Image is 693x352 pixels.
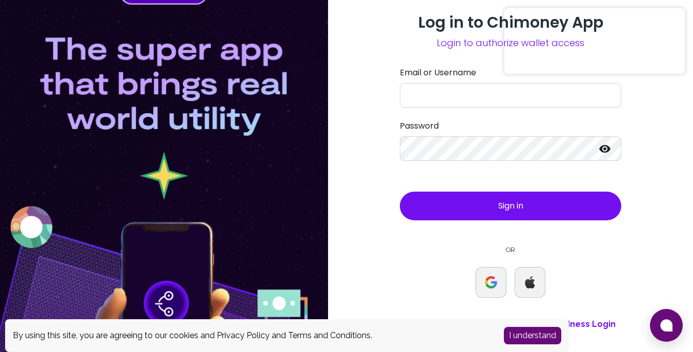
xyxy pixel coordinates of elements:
a: Switch to Business Login [512,318,616,330]
a: Privacy Policy [217,330,270,340]
button: Sign in [400,192,621,220]
span: Not a Chimoney App user? [405,318,507,330]
div: By using this site, you are agreeing to our cookies and and . [13,329,488,342]
a: Terms and Conditions [288,330,371,340]
span: Sign in [498,200,523,212]
img: Apple [524,276,536,288]
label: Password [400,120,621,132]
h3: Log in to Chimoney App [400,13,621,32]
button: Google [476,267,506,298]
button: Open chat window [650,309,683,342]
img: Google [485,276,497,288]
button: Apple [515,267,545,298]
label: Email or Username [400,67,621,79]
span: Login to authorize wallet access [400,36,621,50]
small: OR [400,245,621,255]
button: Accept cookies [504,327,561,344]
